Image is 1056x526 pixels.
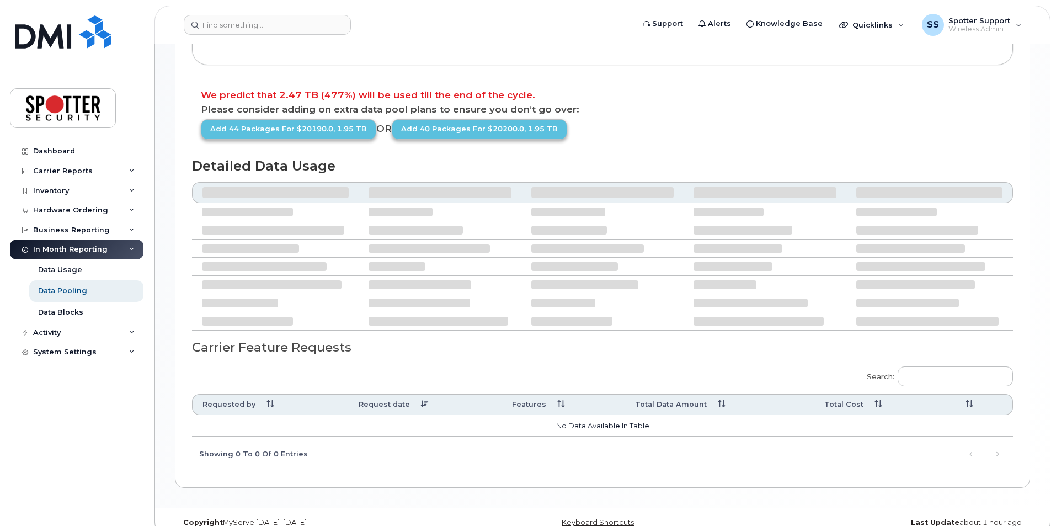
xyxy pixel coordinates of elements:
span: SS [927,18,939,31]
span: Support [652,18,683,29]
a: Alerts [691,13,739,35]
input: Find something... [184,15,351,35]
a: Support [635,13,691,35]
h3: Carrier Feature Requests [192,341,1013,354]
th: Features: activate to sort column ascending [502,394,625,415]
span: Wireless Admin [948,25,1010,34]
div: OR [201,119,602,140]
a: Add 40 packages for $20200.0, 1.95 TB [392,119,567,140]
label: Search: [860,359,1013,390]
th: : activate to sort column ascending [945,394,1013,415]
p: We predict that 2.47 TB (477%) will be used till the end of the cycle. [201,91,1004,100]
div: Quicklinks [831,14,912,36]
div: Showing 0 to 0 of 0 entries [192,444,308,463]
div: Spotter Support [914,14,1030,36]
input: Search: [898,366,1013,386]
th: Total Data Amount: activate to sort column ascending [625,394,814,415]
a: Knowledge Base [739,13,830,35]
a: Previous [963,446,979,463]
span: Knowledge Base [756,18,823,29]
a: Add 44 packages for $20190.0, 1.95 TB [201,119,376,140]
th: Total Cost: activate to sort column ascending [814,394,945,415]
a: Next [989,446,1006,463]
th: Requested by: activate to sort column ascending [192,394,349,415]
td: No data available in table [192,415,1013,437]
span: Spotter Support [948,16,1010,25]
span: Alerts [708,18,731,29]
p: Please consider adding on extra data pool plans to ensure you don’t go over: [201,105,1004,114]
th: Request date: activate to sort column ascending [349,394,502,415]
h1: Detailed Data Usage [192,158,1013,173]
span: Quicklinks [852,20,893,29]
